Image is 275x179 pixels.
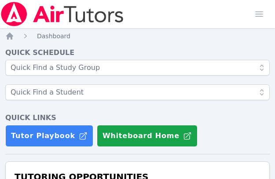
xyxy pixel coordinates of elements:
h4: Quick Schedule [5,47,270,58]
input: Quick Find a Student [5,84,270,100]
h4: Quick Links [5,113,270,123]
input: Quick Find a Study Group [5,60,270,76]
nav: Breadcrumb [5,32,270,40]
a: Dashboard [37,32,70,40]
span: Dashboard [37,33,70,40]
a: Tutor Playbook [5,125,93,147]
button: Whiteboard Home [97,125,198,147]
